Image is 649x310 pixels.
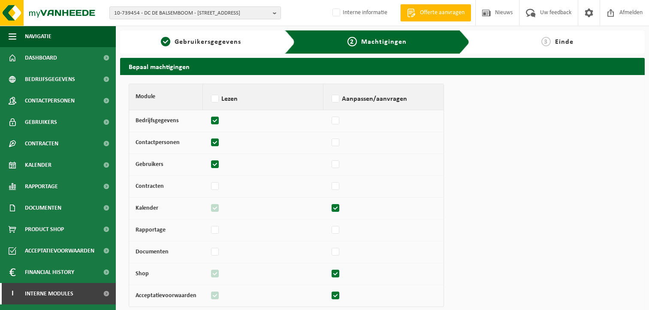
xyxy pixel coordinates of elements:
[25,240,94,262] span: Acceptatievoorwaarden
[9,283,16,304] span: I
[25,133,58,154] span: Contracten
[361,39,407,45] span: Machtigingen
[25,262,74,283] span: Financial History
[120,58,645,75] h2: Bepaal machtigingen
[136,271,149,277] strong: Shop
[25,111,57,133] span: Gebruikers
[25,47,57,69] span: Dashboard
[136,227,166,233] strong: Rapportage
[25,90,75,111] span: Contactpersonen
[136,249,169,255] strong: Documenten
[347,37,357,46] span: 2
[25,283,73,304] span: Interne modules
[175,39,241,45] span: Gebruikersgegevens
[136,205,158,211] strong: Kalender
[555,39,574,45] span: Einde
[418,9,467,17] span: Offerte aanvragen
[129,84,203,110] th: Module
[136,292,196,299] strong: Acceptatievoorwaarden
[109,6,281,19] button: 10-739454 - DC DE BALSEMBOOM - [STREET_ADDRESS]
[25,154,51,176] span: Kalender
[136,117,179,124] strong: Bedrijfsgegevens
[161,37,170,46] span: 1
[124,37,278,47] a: 1Gebruikersgegevens
[541,37,551,46] span: 3
[136,183,164,190] strong: Contracten
[330,93,437,105] label: Aanpassen/aanvragen
[25,197,61,219] span: Documenten
[25,26,51,47] span: Navigatie
[114,7,269,20] span: 10-739454 - DC DE BALSEMBOOM - [STREET_ADDRESS]
[25,219,64,240] span: Product Shop
[25,69,75,90] span: Bedrijfsgegevens
[331,6,387,19] label: Interne informatie
[209,93,317,105] label: Lezen
[136,161,163,168] strong: Gebruikers
[400,4,471,21] a: Offerte aanvragen
[25,176,58,197] span: Rapportage
[136,139,180,146] strong: Contactpersonen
